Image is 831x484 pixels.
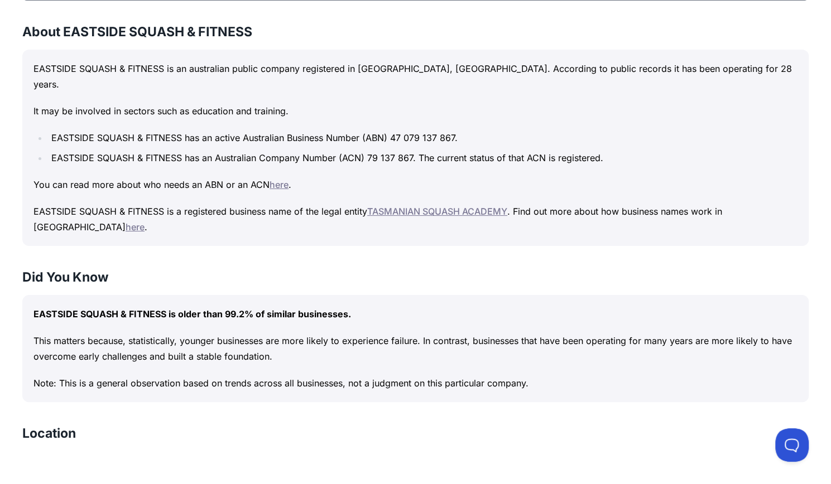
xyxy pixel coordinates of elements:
iframe: Toggle Customer Support [775,428,809,462]
p: EASTSIDE SQUASH & FITNESS is a registered business name of the legal entity . Find out more about... [33,204,798,235]
h3: Location [22,424,76,442]
p: EASTSIDE SQUASH & FITNESS is an australian public company registered in [GEOGRAPHIC_DATA], [GEOGR... [33,61,798,92]
h3: About EASTSIDE SQUASH & FITNESS [22,23,809,41]
a: here [126,221,145,233]
a: here [270,179,289,190]
h3: Did You Know [22,268,809,286]
li: EASTSIDE SQUASH & FITNESS has an Australian Company Number (ACN) 79 137 867. The current status o... [48,150,798,166]
p: Note: This is a general observation based on trends across all businesses, not a judgment on this... [33,375,798,391]
p: It may be involved in sectors such as education and training. [33,103,798,119]
li: EASTSIDE SQUASH & FITNESS has an active Australian Business Number (ABN) 47 079 137 867. [48,130,798,146]
p: This matters because, statistically, younger businesses are more likely to experience failure. In... [33,333,798,364]
p: You can read more about who needs an ABN or an ACN . [33,177,798,192]
p: EASTSIDE SQUASH & FITNESS is older than 99.2% of similar businesses. [33,306,798,322]
a: TASMANIAN SQUASH ACADEMY [367,206,507,217]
